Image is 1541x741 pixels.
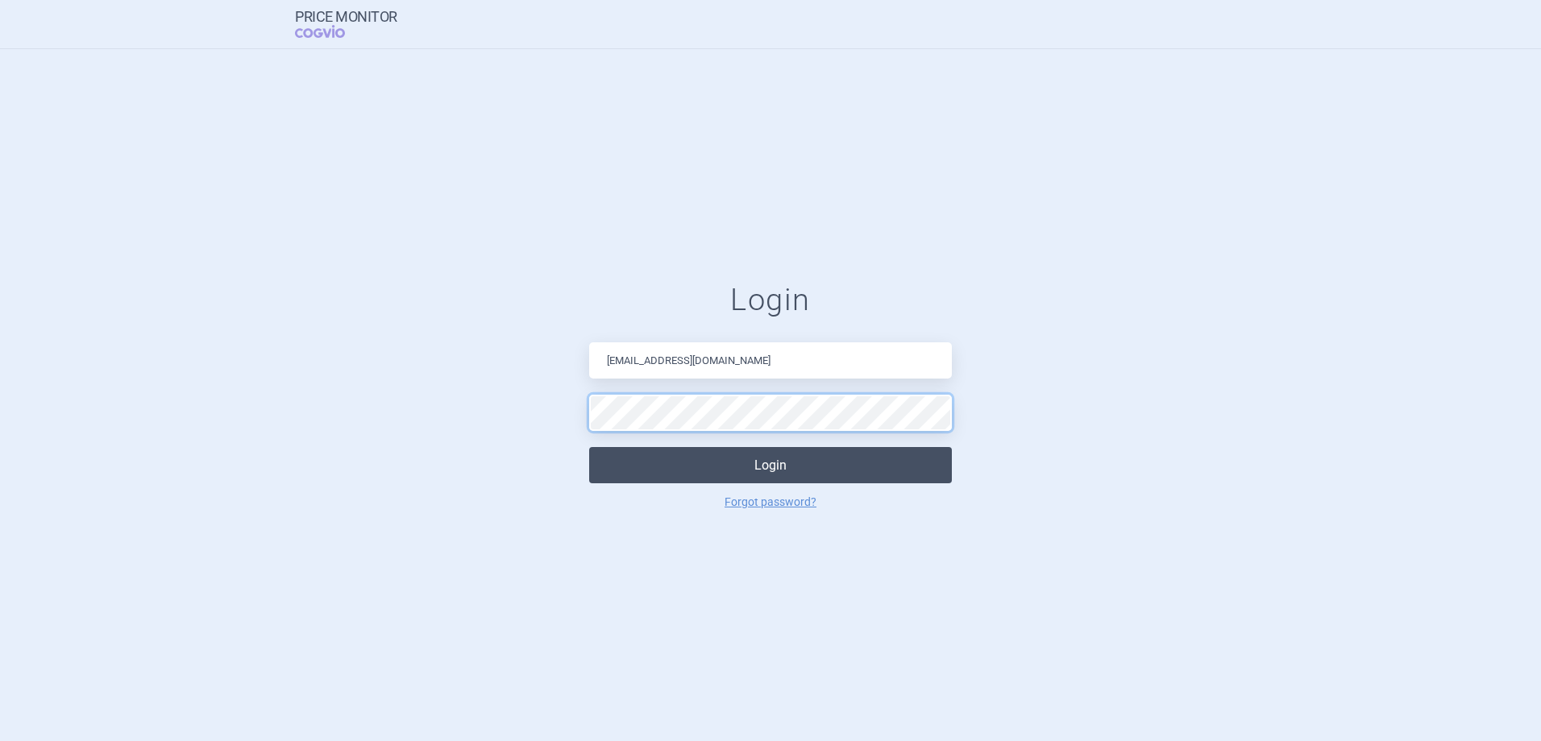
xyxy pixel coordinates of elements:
[589,282,952,319] h1: Login
[589,447,952,483] button: Login
[589,342,952,379] input: Email
[295,9,397,39] a: Price MonitorCOGVIO
[295,25,368,38] span: COGVIO
[725,496,816,507] a: Forgot password?
[295,9,397,25] strong: Price Monitor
